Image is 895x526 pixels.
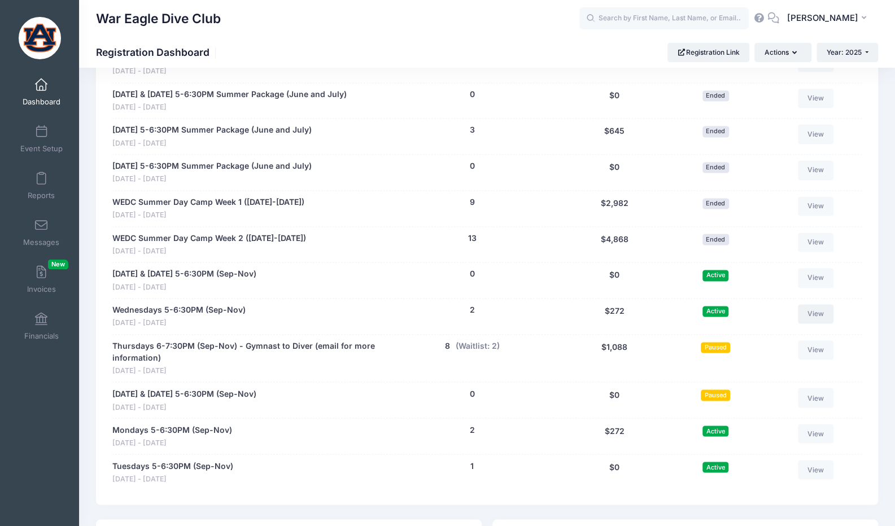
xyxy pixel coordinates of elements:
a: View [798,196,834,216]
a: Messages [15,213,68,252]
a: View [798,424,834,443]
a: [DATE] & [DATE] 5-6:30PM Summer Package (June and July) [112,89,347,100]
span: [DATE] - [DATE] [112,210,304,221]
div: $272 [562,304,667,328]
span: [DATE] - [DATE] [112,366,377,376]
span: [DATE] - [DATE] [112,282,256,293]
span: [DATE] - [DATE] [112,138,312,149]
span: Active [702,462,728,472]
span: [DATE] - [DATE] [112,474,233,484]
button: 0 [469,388,474,400]
a: View [798,388,834,407]
div: $4,868 [562,233,667,257]
div: $0 [562,460,667,484]
button: [PERSON_NAME] [779,6,878,32]
span: Active [702,270,728,280]
span: [DATE] - [DATE] [112,402,256,413]
div: $272 [562,424,667,448]
a: InvoicesNew [15,260,68,299]
h1: Registration Dashboard [96,46,219,58]
span: [DATE] - [DATE] [112,318,246,328]
button: 1 [470,460,474,472]
img: War Eagle Dive Club [19,17,61,59]
span: Active [702,426,728,436]
a: [DATE] 5-6:30PM Summer Package (June and July) [112,124,312,136]
a: Dashboard [15,72,68,112]
span: Ended [702,234,729,244]
a: [DATE] & [DATE] 5-6:30PM (Sep-Nov) [112,388,256,400]
a: WEDC Summer Day Camp Week 1 ([DATE]-[DATE]) [112,196,304,208]
span: Ended [702,162,729,173]
a: View [798,233,834,252]
span: Ended [702,90,729,101]
a: Wednesdays 5-6:30PM (Sep-Nov) [112,304,246,316]
span: Ended [702,198,729,209]
h1: War Eagle Dive Club [96,6,221,32]
span: Financials [24,331,59,341]
span: [DATE] - [DATE] [112,66,234,77]
a: Mondays 5-6:30PM (Sep-Nov) [112,424,232,436]
button: 0 [469,89,474,100]
span: [PERSON_NAME] [787,12,858,24]
a: WEDC Summer Day Camp Week 2 ([DATE]-[DATE]) [112,233,306,244]
a: View [798,268,834,287]
div: $0 [562,160,667,185]
a: Thursdays 6-7:30PM (Sep-Nov) - Gymnast to Diver (email for more information) [112,340,377,364]
button: 9 [469,196,474,208]
span: Event Setup [20,144,63,154]
span: Reports [28,191,55,200]
button: 8 [445,340,450,352]
a: View [798,160,834,179]
span: Ended [702,126,729,137]
span: [DATE] - [DATE] [112,174,312,185]
span: [DATE] - [DATE] [112,437,232,448]
a: View [798,340,834,360]
span: Paused [701,389,730,400]
a: Event Setup [15,119,68,159]
span: Dashboard [23,97,60,107]
span: New [48,260,68,269]
a: View [798,460,834,479]
span: [DATE] - [DATE] [112,102,347,113]
a: [DATE] & [DATE] 5-6:30PM (Sep-Nov) [112,268,256,280]
button: 13 [468,233,476,244]
div: $2,982 [562,196,667,221]
input: Search by First Name, Last Name, or Email... [579,7,749,30]
div: $0 [562,268,667,292]
button: 2 [469,424,474,436]
button: Year: 2025 [817,43,878,62]
a: Financials [15,306,68,346]
div: $645 [562,124,667,148]
a: View [798,304,834,323]
div: $0 [562,388,667,412]
span: Year: 2025 [827,48,862,56]
button: 0 [469,268,474,280]
a: Reports [15,166,68,205]
span: Messages [23,238,59,247]
a: Tuesdays 5-6:30PM (Sep-Nov) [112,460,233,472]
div: $0 [562,89,667,113]
button: 3 [469,124,474,136]
a: View [798,124,834,143]
a: [DATE] 5-6:30PM Summer Package (June and July) [112,160,312,172]
a: View [798,89,834,108]
button: (Waitlist: 2) [455,340,499,352]
button: 2 [469,304,474,316]
span: Active [702,306,728,317]
span: Paused [701,342,730,353]
a: Registration Link [667,43,749,62]
span: [DATE] - [DATE] [112,246,306,257]
div: $1,088 [562,340,667,376]
span: Invoices [27,284,56,294]
button: 0 [469,160,474,172]
button: Actions [754,43,811,62]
